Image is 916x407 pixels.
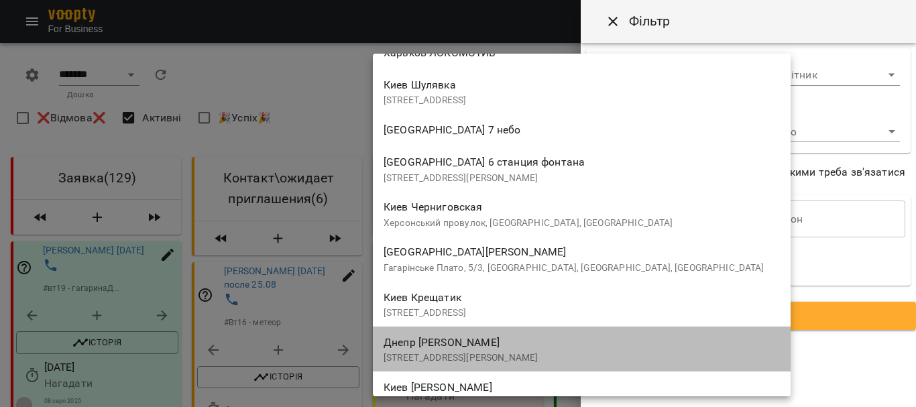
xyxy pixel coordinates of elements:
[384,351,780,365] p: [STREET_ADDRESS][PERSON_NAME]
[384,94,780,107] p: [STREET_ADDRESS]
[384,245,566,258] span: [GEOGRAPHIC_DATA][PERSON_NAME]
[384,200,483,213] span: Киев Черниговская
[384,172,780,185] p: [STREET_ADDRESS][PERSON_NAME]
[384,261,780,275] p: Гагарінське Плато, 5/3, [GEOGRAPHIC_DATA], [GEOGRAPHIC_DATA], [GEOGRAPHIC_DATA]
[384,381,492,394] span: Киев [PERSON_NAME]
[384,291,461,304] span: Киев Крещатик
[384,336,500,349] span: Днепр [PERSON_NAME]
[384,306,780,320] p: [STREET_ADDRESS]
[384,123,521,136] span: [GEOGRAPHIC_DATA] 7 небо
[384,78,456,91] span: Киев Шулявка
[384,217,780,230] p: Херсонський провулок, [GEOGRAPHIC_DATA], [GEOGRAPHIC_DATA]
[384,156,585,168] span: [GEOGRAPHIC_DATA] 6 станция фонтана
